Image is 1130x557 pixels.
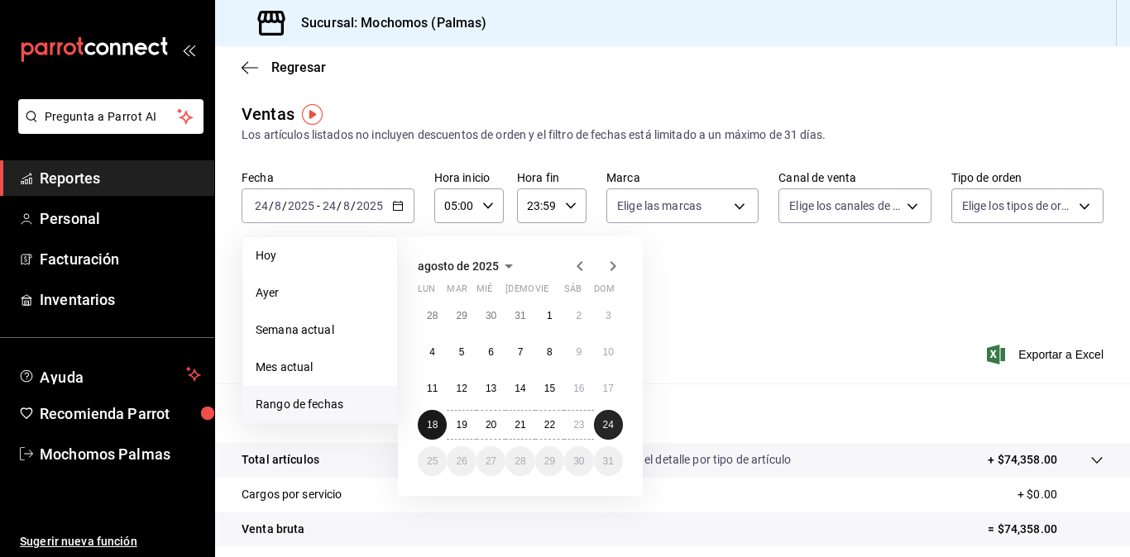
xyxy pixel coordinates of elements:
[427,455,438,467] abbr: 25 de agosto de 2025
[447,446,476,476] button: 26 de agosto de 2025
[287,199,315,212] input: ----
[535,446,564,476] button: 29 de agosto de 2025
[456,455,467,467] abbr: 26 de agosto de 2025
[256,321,384,339] span: Semana actual
[242,451,319,469] p: Total artículos
[40,207,201,230] span: Personal
[594,446,623,476] button: 31 de agosto de 2025
[573,455,584,467] abbr: 30 de agosto de 2025
[18,99,203,134] button: Pregunta a Parrot AI
[418,410,447,440] button: 18 de agosto de 2025
[302,104,323,125] img: Tooltip marker
[564,446,593,476] button: 30 de agosto de 2025
[476,446,505,476] button: 27 de agosto de 2025
[505,337,534,367] button: 7 de agosto de 2025
[505,446,534,476] button: 28 de agosto de 2025
[459,346,465,358] abbr: 5 de agosto de 2025
[505,283,603,301] abbr: jueves
[40,364,180,384] span: Ayuda
[594,410,623,440] button: 24 de agosto de 2025
[1017,486,1104,503] p: + $0.00
[418,301,447,331] button: 28 de julio de 2025
[544,419,555,431] abbr: 22 de agosto de 2025
[282,199,287,212] span: /
[778,172,931,183] label: Canal de venta
[594,337,623,367] button: 10 de agosto de 2025
[594,283,615,301] abbr: domingo
[564,337,593,367] button: 9 de agosto de 2025
[356,199,384,212] input: ----
[256,359,384,376] span: Mes actual
[12,120,203,137] a: Pregunta a Parrot AI
[505,410,534,440] button: 21 de agosto de 2025
[544,455,555,467] abbr: 29 de agosto de 2025
[476,337,505,367] button: 6 de agosto de 2025
[434,172,504,183] label: Hora inicio
[576,346,582,358] abbr: 9 de agosto de 2025
[242,102,294,126] div: Ventas
[476,410,505,440] button: 20 de agosto de 2025
[594,301,623,331] button: 3 de agosto de 2025
[20,533,201,550] span: Sugerir nueva función
[427,310,438,321] abbr: 28 de julio de 2025
[418,259,499,273] span: agosto de 2025
[515,419,525,431] abbr: 21 de agosto de 2025
[505,301,534,331] button: 31 de julio de 2025
[182,43,195,56] button: open_drawer_menu
[40,443,201,465] span: Mochomos Palmas
[518,346,524,358] abbr: 7 de agosto de 2025
[256,247,384,264] span: Hoy
[488,346,494,358] abbr: 6 de agosto de 2025
[606,172,759,183] label: Marca
[427,383,438,394] abbr: 11 de agosto de 2025
[447,337,476,367] button: 5 de agosto de 2025
[564,283,582,301] abbr: sábado
[254,199,269,212] input: --
[544,383,555,394] abbr: 15 de agosto de 2025
[535,337,564,367] button: 8 de agosto de 2025
[962,198,1073,214] span: Elige los tipos de orden
[515,383,525,394] abbr: 14 de agosto de 2025
[337,199,342,212] span: /
[242,60,326,75] button: Regresar
[515,455,525,467] abbr: 28 de agosto de 2025
[447,410,476,440] button: 19 de agosto de 2025
[990,345,1104,364] span: Exportar a Excel
[515,310,525,321] abbr: 31 de julio de 2025
[603,455,614,467] abbr: 31 de agosto de 2025
[40,248,201,270] span: Facturación
[486,383,496,394] abbr: 13 de agosto de 2025
[242,126,1104,144] div: Los artículos listados no incluyen descuentos de orden y el filtro de fechas está limitado a un m...
[256,396,384,413] span: Rango de fechas
[486,419,496,431] abbr: 20 de agosto de 2025
[418,374,447,403] button: 11 de agosto de 2025
[535,374,564,403] button: 15 de agosto de 2025
[40,288,201,311] span: Inventarios
[951,172,1104,183] label: Tipo de orden
[40,402,201,425] span: Recomienda Parrot
[271,60,326,75] span: Regresar
[456,383,467,394] abbr: 12 de agosto de 2025
[789,198,900,214] span: Elige los canales de venta
[576,310,582,321] abbr: 2 de agosto de 2025
[617,198,701,214] span: Elige las marcas
[317,199,320,212] span: -
[274,199,282,212] input: --
[988,521,1104,538] p: = $74,358.00
[486,455,496,467] abbr: 27 de agosto de 2025
[269,199,274,212] span: /
[456,310,467,321] abbr: 29 de julio de 2025
[322,199,337,212] input: --
[564,410,593,440] button: 23 de agosto de 2025
[594,374,623,403] button: 17 de agosto de 2025
[418,446,447,476] button: 25 de agosto de 2025
[476,283,492,301] abbr: miércoles
[517,172,587,183] label: Hora fin
[573,383,584,394] abbr: 16 de agosto de 2025
[547,346,553,358] abbr: 8 de agosto de 2025
[418,283,435,301] abbr: lunes
[45,108,178,126] span: Pregunta a Parrot AI
[429,346,435,358] abbr: 4 de agosto de 2025
[988,451,1057,469] p: + $74,358.00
